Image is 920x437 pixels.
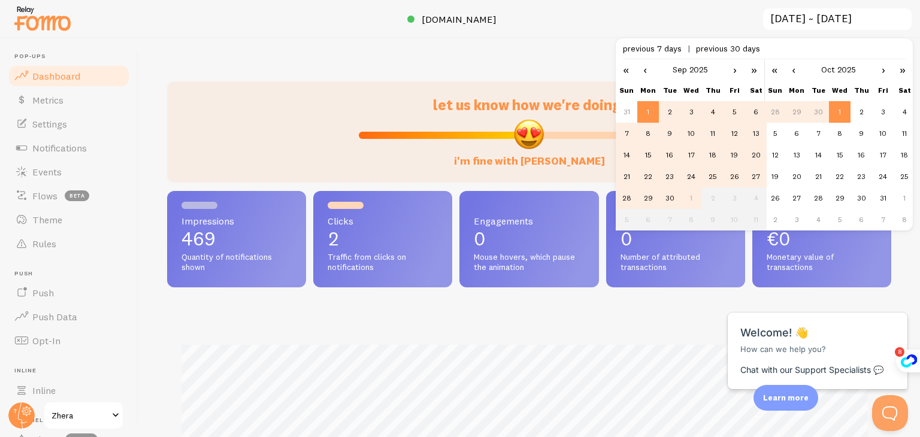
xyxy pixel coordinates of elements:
span: Push [32,287,54,299]
td: 31-8-2025 [616,101,637,123]
td: 23-10-2025 [851,166,872,187]
td: 7-11-2025 [872,209,894,230]
td: 18-10-2025 [894,144,915,166]
td: 22-10-2025 [829,166,851,187]
a: « [616,59,636,80]
a: Sep [673,64,687,75]
td: 4-9-2025 [702,101,724,123]
td: 7-9-2025 [616,123,637,144]
th: Thu [702,80,724,101]
td: 19-9-2025 [724,144,745,166]
span: Rules [32,238,56,250]
span: previous 30 days [696,43,760,54]
td: 18-9-2025 [702,144,724,166]
th: Sun [764,80,786,101]
td: 1-10-2025 [829,101,851,123]
td: 29-9-2025 [786,101,807,123]
td: 28-10-2025 [807,187,829,209]
p: Learn more [763,392,809,403]
a: » [744,59,764,80]
th: Fri [872,80,894,101]
p: 0 [474,229,584,248]
td: 10-10-2025 [872,123,894,144]
p: 469 [181,229,292,248]
td: 4-10-2025 [894,101,915,123]
td: 15-9-2025 [637,144,659,166]
td: 26-9-2025 [724,166,745,187]
span: Engagements [474,216,584,226]
a: › [874,59,892,80]
th: Fri [724,80,745,101]
span: let us know how we're doing! [433,96,625,114]
span: Traffic from clicks on notifications [328,252,438,273]
span: Dashboard [32,70,80,82]
th: Sun [616,80,637,101]
td: 5-10-2025 [616,209,637,230]
td: 15-10-2025 [829,144,851,166]
th: Mon [786,80,807,101]
img: emoji.png [513,118,545,150]
span: Push [14,270,131,278]
td: 2-10-2025 [851,101,872,123]
td: 6-11-2025 [851,209,872,230]
a: Push Data [7,305,131,329]
th: Thu [851,80,872,101]
iframe: Help Scout Beacon - Open [872,395,908,431]
a: Zhera [43,401,124,430]
a: Events [7,160,131,184]
td: 14-9-2025 [616,144,637,166]
span: Pop-ups [14,53,131,60]
span: Zhera [52,408,108,423]
a: Dashboard [7,64,131,88]
td: 16-9-2025 [659,144,680,166]
th: Tue [659,80,680,101]
td: 1-11-2025 [894,187,915,209]
td: 21-9-2025 [616,166,637,187]
td: 8-9-2025 [637,123,659,144]
span: Mouse hovers, which pause the animation [474,252,584,273]
a: › [726,59,744,80]
a: 2025 [837,64,856,75]
td: 22-9-2025 [637,166,659,187]
td: 25-9-2025 [702,166,724,187]
span: Settings [32,118,67,130]
td: 4-10-2025 [745,187,767,209]
span: Inline [32,384,56,396]
td: 24-10-2025 [872,166,894,187]
span: Metrics [32,94,63,106]
span: Flows [32,190,57,202]
td: 6-10-2025 [786,123,807,144]
span: Number of attributed transactions [621,252,731,273]
a: Settings [7,112,131,136]
td: 30-9-2025 [659,187,680,209]
td: 28-9-2025 [616,187,637,209]
a: « [764,59,785,80]
td: 7-10-2025 [807,123,829,144]
td: 19-10-2025 [764,166,786,187]
td: 10-10-2025 [724,209,745,230]
td: 12-10-2025 [764,144,786,166]
td: 9-10-2025 [702,209,724,230]
td: 8-11-2025 [894,209,915,230]
span: Theme [32,214,62,226]
a: ‹ [785,59,803,80]
td: 16-10-2025 [851,144,872,166]
td: 23-9-2025 [659,166,680,187]
td: 9-9-2025 [659,123,680,144]
td: 6-10-2025 [637,209,659,230]
a: ‹ [636,59,654,80]
td: 26-10-2025 [764,187,786,209]
p: 0 [621,229,731,248]
iframe: Help Scout Beacon - Messages and Notifications [722,283,915,395]
td: 20-10-2025 [786,166,807,187]
td: 21-10-2025 [807,166,829,187]
span: Clicks [328,216,438,226]
td: 17-9-2025 [680,144,702,166]
td: 7-10-2025 [659,209,680,230]
span: beta [65,190,89,201]
a: Rules [7,232,131,256]
th: Sat [894,80,915,101]
th: Wed [829,80,851,101]
img: fomo-relay-logo-orange.svg [13,3,72,34]
span: previous 7 days [623,43,696,54]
